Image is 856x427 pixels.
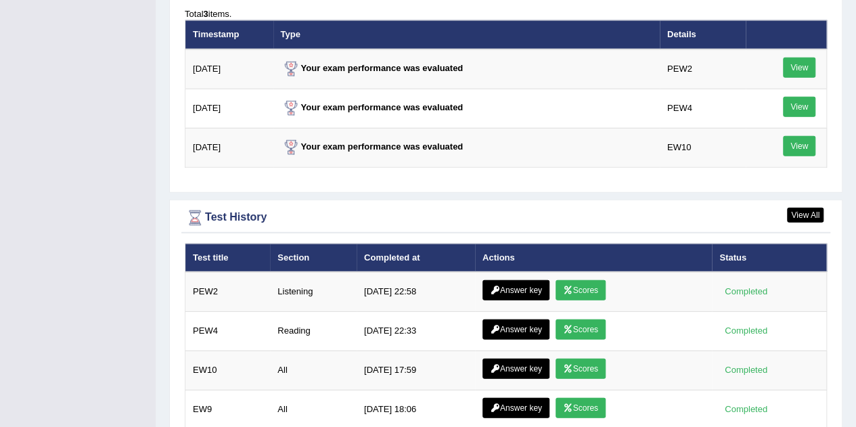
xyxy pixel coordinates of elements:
[475,244,712,272] th: Actions
[270,272,357,312] td: Listening
[281,102,464,112] strong: Your exam performance was evaluated
[281,63,464,73] strong: Your exam performance was evaluated
[270,312,357,351] td: Reading
[185,244,271,272] th: Test title
[185,20,273,49] th: Timestamp
[787,208,824,223] a: View All
[185,89,273,128] td: [DATE]
[660,20,746,49] th: Details
[185,351,271,390] td: EW10
[719,324,772,338] div: Completed
[719,285,772,299] div: Completed
[357,351,475,390] td: [DATE] 17:59
[273,20,660,49] th: Type
[660,49,746,89] td: PEW2
[719,363,772,378] div: Completed
[556,319,606,340] a: Scores
[270,244,357,272] th: Section
[660,89,746,128] td: PEW4
[185,208,827,228] div: Test History
[783,97,815,117] a: View
[357,272,475,312] td: [DATE] 22:58
[270,351,357,390] td: All
[719,403,772,417] div: Completed
[783,136,815,156] a: View
[482,398,549,418] a: Answer key
[185,128,273,167] td: [DATE]
[357,312,475,351] td: [DATE] 22:33
[482,359,549,379] a: Answer key
[660,128,746,167] td: EW10
[281,141,464,152] strong: Your exam performance was evaluated
[783,58,815,78] a: View
[482,280,549,300] a: Answer key
[556,280,606,300] a: Scores
[185,272,271,312] td: PEW2
[482,319,549,340] a: Answer key
[556,359,606,379] a: Scores
[203,9,208,19] b: 3
[556,398,606,418] a: Scores
[712,244,826,272] th: Status
[185,312,271,351] td: PEW4
[357,244,475,272] th: Completed at
[185,49,273,89] td: [DATE]
[185,7,827,20] div: Total items.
